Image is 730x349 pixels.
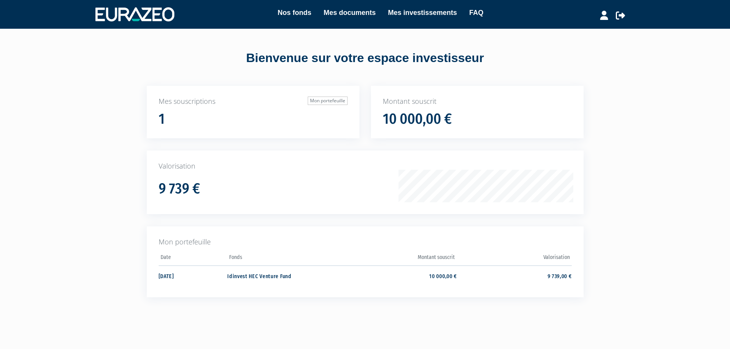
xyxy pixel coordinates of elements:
p: Mon portefeuille [159,237,572,247]
h1: 1 [159,111,165,127]
th: Montant souscrit [342,252,457,266]
a: Mes documents [323,7,376,18]
a: Mes investissements [388,7,457,18]
a: FAQ [469,7,484,18]
th: Valorisation [457,252,571,266]
td: Idinvest HEC Venture Fund [227,265,342,286]
td: [DATE] [159,265,228,286]
th: Fonds [227,252,342,266]
h1: 9 739 € [159,181,200,197]
h1: 10 000,00 € [383,111,452,127]
img: 1732889491-logotype_eurazeo_blanc_rvb.png [95,7,174,21]
a: Nos fonds [277,7,311,18]
td: 9 739,00 € [457,265,571,286]
p: Montant souscrit [383,97,572,107]
th: Date [159,252,228,266]
p: Valorisation [159,161,572,171]
td: 10 000,00 € [342,265,457,286]
a: Mon portefeuille [308,97,348,105]
div: Bienvenue sur votre espace investisseur [130,49,601,67]
p: Mes souscriptions [159,97,348,107]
